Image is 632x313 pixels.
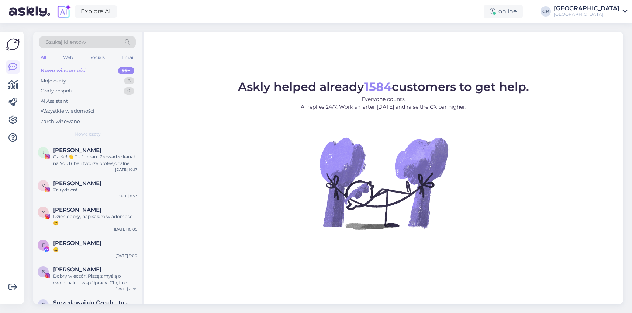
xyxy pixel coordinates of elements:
[75,5,117,18] a: Explore AI
[554,11,619,17] div: [GEOGRAPHIC_DATA]
[124,77,134,85] div: 6
[41,77,66,85] div: Moje czaty
[56,4,72,19] img: explore-ai
[41,183,45,188] span: M
[120,53,136,62] div: Email
[364,80,392,94] b: 1584
[41,98,68,105] div: AI Assistant
[115,167,137,172] div: [DATE] 10:17
[554,6,628,17] a: [GEOGRAPHIC_DATA][GEOGRAPHIC_DATA]
[41,118,80,125] div: Zarchiwizowane
[53,240,101,246] span: Галина Попова
[46,38,86,46] span: Szukaj klientów
[53,213,137,226] div: Dzień dobry, napisałam wiadomość 😊
[53,299,130,306] span: Sprzedawaj do Czech - to proste!
[62,53,75,62] div: Web
[53,246,137,253] div: 😅
[39,53,48,62] div: All
[116,193,137,199] div: [DATE] 8:53
[41,87,74,95] div: Czaty zespołu
[238,95,529,111] p: Everyone counts. AI replies 24/7. Work smarter [DATE] and raise the CX bar higher.
[53,266,101,273] span: Sylwia Tomczak
[88,53,106,62] div: Socials
[53,187,137,193] div: Za tydzień!
[41,108,94,115] div: Wszystkie wiadomości
[238,80,529,94] span: Askly helped already customers to get help.
[53,180,101,187] span: Małgorzata K
[124,87,134,95] div: 0
[118,67,134,74] div: 99+
[42,242,45,248] span: Г
[41,67,87,74] div: Nowe wiadomości
[42,150,44,155] span: J
[75,131,101,137] span: Nowe czaty
[317,117,450,249] img: No Chat active
[6,38,20,52] img: Askly Logo
[554,6,619,11] div: [GEOGRAPHIC_DATA]
[41,209,45,215] span: M
[42,302,45,307] span: S
[53,207,101,213] span: Monika Kowalewska
[484,5,523,18] div: online
[115,286,137,292] div: [DATE] 21:15
[42,269,45,274] span: S
[114,226,137,232] div: [DATE] 10:05
[541,6,551,17] div: CR
[115,253,137,259] div: [DATE] 9:00
[53,154,137,167] div: Cześć! 👋 Tu Jordan. Prowadzę kanał na YouTube i tworzę profesjonalne rolki oraz zdjęcia do social...
[53,147,101,154] span: Jordan Koman
[53,273,137,286] div: Dobry wieczór! Piszę z myślą o ewentualnej współpracy. Chętnie przygotuję materiały w ramach poby...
